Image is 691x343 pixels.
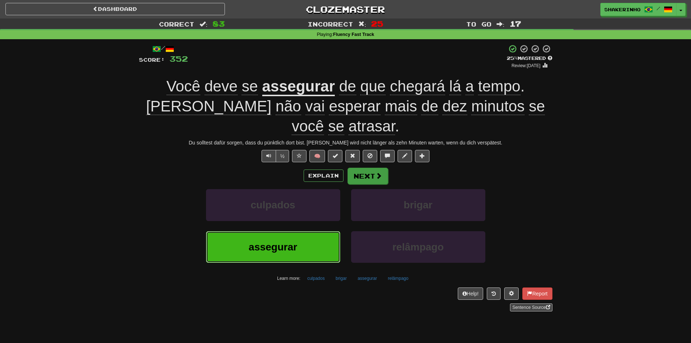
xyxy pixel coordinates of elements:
button: assegurar [354,273,381,284]
span: 352 [169,54,188,63]
button: Explain [304,170,344,182]
span: você [292,118,324,135]
a: Clozemaster [236,3,455,16]
strong: Fluency Fast Track [333,32,374,37]
div: Text-to-speech controls [260,150,289,162]
div: Mastered [507,55,552,62]
span: deve [205,78,238,95]
span: vai [305,98,325,115]
span: : [497,21,505,27]
button: ½ [276,150,289,162]
button: Play sentence audio (ctl+space) [262,150,276,162]
span: lá [449,78,461,95]
span: Incorrect [308,20,353,28]
button: Set this sentence to 100% Mastered (alt+m) [328,150,342,162]
span: chegará [390,78,445,95]
span: se [328,118,344,135]
button: assegurar [206,231,340,263]
span: dez [443,98,467,115]
button: Round history (alt+y) [487,287,501,300]
span: brigar [404,199,432,211]
span: de [339,78,356,95]
button: relâmpago [351,231,485,263]
button: brigar [351,189,485,221]
button: 🧠 [309,150,325,162]
span: atrasar [349,118,395,135]
span: culpados [251,199,295,211]
span: de [421,98,438,115]
button: culpados [303,273,329,284]
span: assegurar [249,241,297,253]
button: Report [522,287,552,300]
span: 25 % [507,55,518,61]
a: Sentence Source [510,303,552,311]
button: Discuss sentence (alt+u) [380,150,395,162]
small: Review: [DATE] [511,63,540,68]
span: Score: [139,57,165,63]
button: relâmpago [384,273,412,284]
button: brigar [332,273,351,284]
a: Dashboard [5,3,225,15]
span: se [242,78,258,95]
span: a [465,78,474,95]
a: shakerinho / [600,3,676,16]
span: . . [146,78,545,135]
span: 83 [213,19,225,28]
span: não [276,98,301,115]
button: Reset to 0% Mastered (alt+r) [345,150,360,162]
span: esperar [329,98,381,115]
span: que [360,78,386,95]
span: To go [466,20,491,28]
span: se [529,98,545,115]
span: : [358,21,366,27]
span: minutos [471,98,525,115]
button: Add to collection (alt+a) [415,150,429,162]
span: [PERSON_NAME] [146,98,271,115]
button: Ignore sentence (alt+i) [363,150,377,162]
button: culpados [206,189,340,221]
span: tempo [478,78,521,95]
div: Du solltest dafür sorgen, dass du pünktlich dort bist. [PERSON_NAME] wird nicht länger als zehn M... [139,139,552,146]
span: mais [385,98,417,115]
span: shakerinho [604,6,641,13]
span: Você [166,78,200,95]
button: Edit sentence (alt+d) [398,150,412,162]
u: assegurar [262,78,335,96]
div: / [139,44,188,53]
span: 17 [510,19,521,28]
span: relâmpago [392,241,444,253]
span: Correct [159,20,194,28]
span: 25 [371,19,383,28]
span: / [657,6,660,11]
button: Next [347,168,388,184]
small: Learn more: [277,276,300,281]
button: Help! [458,287,484,300]
button: Favorite sentence (alt+f) [292,150,307,162]
span: : [200,21,207,27]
